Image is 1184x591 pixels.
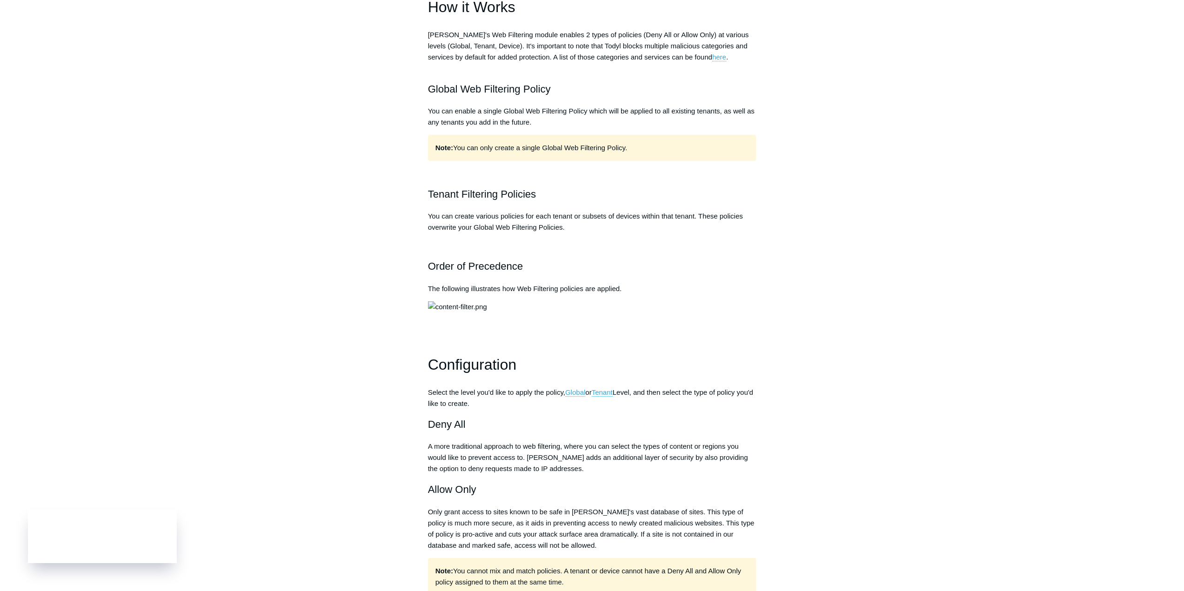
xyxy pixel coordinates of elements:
h2: Global Web Filtering Policy [428,81,756,97]
p: The following illustrates how Web Filtering policies are applied. [428,283,756,294]
strong: Note: [435,144,453,152]
p: You can create various policies for each tenant or subsets of devices within that tenant. These p... [428,211,756,233]
a: here [712,53,726,61]
img: content-filter.png [428,301,487,312]
p: [PERSON_NAME]'s Web Filtering module enables 2 types of policies (Deny All or Allow Only) at vari... [428,29,756,74]
p: A more traditional approach to web filtering, where you can select the types of content or region... [428,441,756,474]
a: Global [565,388,585,397]
div: You can only create a single Global Web Filtering Policy. [428,135,756,161]
strong: Note: [435,567,453,575]
p: Select the level you'd like to apply the policy, or Level, and then select the type of policy you... [428,387,756,409]
h2: Order of Precedence [428,258,756,274]
h2: Tenant Filtering Policies [428,186,756,202]
h2: Allow Only [428,481,756,498]
p: Only grant access to sites known to be safe in [PERSON_NAME]'s vast database of sites. This type ... [428,506,756,551]
a: Tenant [592,388,613,397]
iframe: Todyl Status [28,510,177,563]
h2: Deny All [428,416,756,432]
p: You can enable a single Global Web Filtering Policy which will be applied to all existing tenants... [428,106,756,128]
h1: Configuration [428,353,756,377]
